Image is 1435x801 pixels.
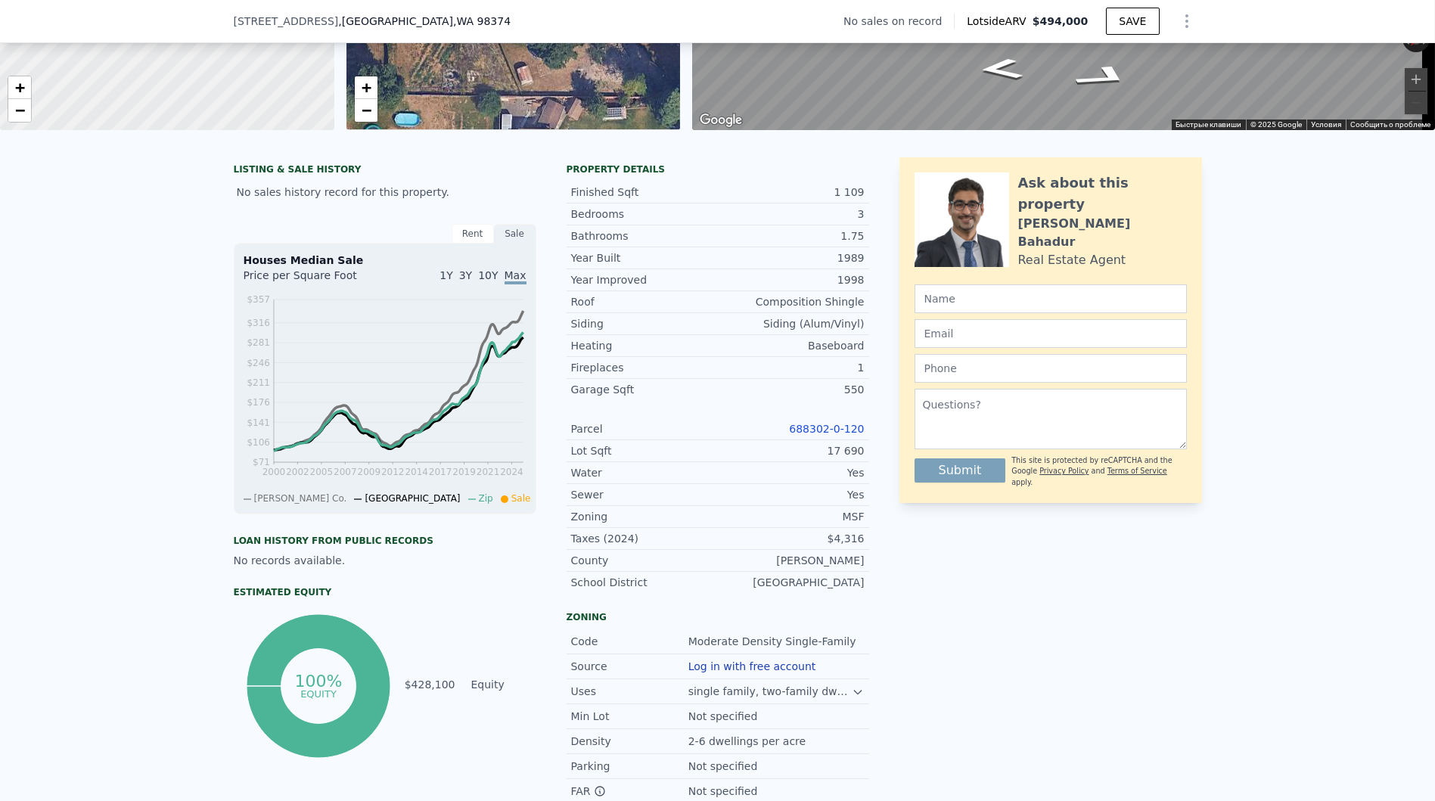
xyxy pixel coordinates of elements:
[718,185,865,200] div: 1 109
[477,467,500,477] tspan: 2021
[718,294,865,309] div: Composition Shingle
[718,382,865,397] div: 550
[511,493,531,504] span: Sale
[718,228,865,244] div: 1.75
[571,659,688,674] div: Source
[1033,15,1089,27] span: $494,000
[355,76,377,99] a: Zoom in
[244,253,526,268] div: Houses Median Sale
[915,354,1187,383] input: Phone
[381,467,405,477] tspan: 2012
[361,78,371,97] span: +
[234,14,339,29] span: [STREET_ADDRESS]
[405,467,428,477] tspan: 2014
[571,185,718,200] div: Finished Sqft
[571,487,718,502] div: Sewer
[843,14,954,29] div: No sales on record
[1350,120,1430,129] a: Сообщить о проблеме
[571,443,718,458] div: Lot Sqft
[688,709,761,724] div: Not specified
[718,487,865,502] div: Yes
[8,76,31,99] a: Zoom in
[478,269,498,281] span: 10Y
[404,676,456,693] td: $428,100
[8,99,31,122] a: Zoom out
[494,224,536,244] div: Sale
[688,734,809,749] div: 2-6 dwellings per acre
[718,575,865,590] div: [GEOGRAPHIC_DATA]
[571,709,688,724] div: Min Lot
[571,382,718,397] div: Garage Sqft
[452,224,494,244] div: Rent
[338,14,511,29] span: , [GEOGRAPHIC_DATA]
[247,337,270,348] tspan: $281
[247,437,270,448] tspan: $106
[286,467,309,477] tspan: 2002
[468,676,536,693] td: Equity
[571,250,718,265] div: Year Built
[247,377,270,388] tspan: $211
[452,467,476,477] tspan: 2019
[15,101,25,120] span: −
[247,358,270,368] tspan: $246
[571,509,718,524] div: Zoning
[1172,6,1202,36] button: Show Options
[571,316,718,331] div: Siding
[571,338,718,353] div: Heating
[718,206,865,222] div: 3
[254,493,347,504] span: [PERSON_NAME] Co.
[365,493,460,504] span: [GEOGRAPHIC_DATA]
[300,688,337,699] tspan: equity
[571,228,718,244] div: Bathrooms
[1107,467,1167,475] a: Terms of Service
[1250,120,1302,129] span: © 2025 Google
[571,759,688,774] div: Parking
[15,78,25,97] span: +
[429,467,452,477] tspan: 2017
[961,53,1041,85] path: На северо-восток, 109th Ave Ct E
[234,553,536,568] div: No records available.
[295,672,343,691] tspan: 100%
[571,784,688,799] div: FAR
[505,269,526,284] span: Max
[253,458,270,468] tspan: $71
[688,784,761,799] div: Not specified
[915,284,1187,313] input: Name
[500,467,523,477] tspan: 2024
[361,101,371,120] span: −
[571,465,718,480] div: Water
[571,553,718,568] div: County
[1405,92,1427,114] button: Уменьшить
[718,465,865,480] div: Yes
[915,319,1187,348] input: Email
[571,272,718,287] div: Year Improved
[696,110,746,130] a: Открыть эту область в Google Картах (в новом окне)
[688,660,816,672] button: Log in with free account
[1018,215,1187,251] div: [PERSON_NAME] Bahadur
[571,575,718,590] div: School District
[1051,59,1158,95] path: На запад, 133rd St Ct E
[1176,120,1241,130] button: Быстрые клавиши
[789,423,864,435] a: 688302-0-120
[1039,467,1089,475] a: Privacy Policy
[567,163,869,175] div: Property details
[309,467,333,477] tspan: 2005
[234,535,536,547] div: Loan history from public records
[967,14,1032,29] span: Lotside ARV
[247,397,270,408] tspan: $176
[453,15,511,27] span: , WA 98374
[571,360,718,375] div: Fireplaces
[234,586,536,598] div: Estimated Equity
[1011,455,1186,488] div: This site is protected by reCAPTCHA and the Google and apply.
[567,611,869,623] div: Zoning
[355,99,377,122] a: Zoom out
[244,268,385,292] div: Price per Square Foot
[262,467,285,477] tspan: 2000
[571,206,718,222] div: Bedrooms
[688,759,761,774] div: Not specified
[247,418,270,428] tspan: $141
[718,250,865,265] div: 1989
[1018,251,1126,269] div: Real Estate Agent
[571,734,688,749] div: Density
[571,634,688,649] div: Code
